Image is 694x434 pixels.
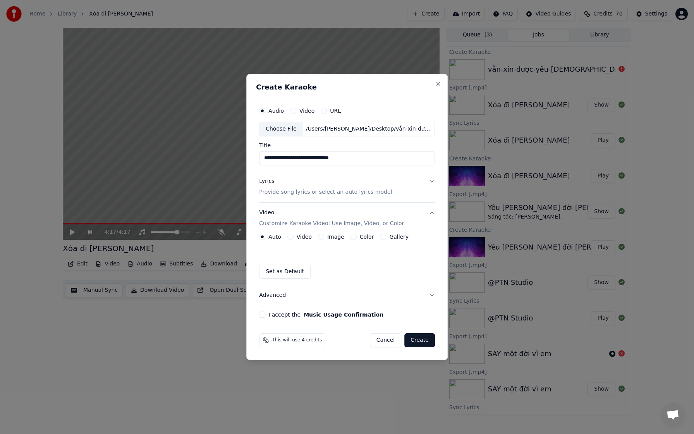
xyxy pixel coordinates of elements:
[272,337,322,343] span: This will use 4 credits
[259,188,392,196] p: Provide song lyrics or select an auto lyrics model
[259,265,311,279] button: Set as Default
[303,125,435,133] div: /Users/[PERSON_NAME]/Desktop/vẫn-xin-được-yêu-[DEMOGRAPHIC_DATA]-vocal.mp3
[304,312,383,317] button: I accept the
[259,143,435,148] label: Title
[259,234,435,285] div: VideoCustomize Karaoke Video: Use Image, Video, or Color
[259,122,303,136] div: Choose File
[259,285,435,305] button: Advanced
[268,108,284,114] label: Audio
[404,333,435,347] button: Create
[259,203,435,234] button: VideoCustomize Karaoke Video: Use Image, Video, or Color
[370,333,401,347] button: Cancel
[360,234,374,239] label: Color
[330,108,341,114] label: URL
[268,312,383,317] label: I accept the
[299,108,314,114] label: Video
[268,234,281,239] label: Auto
[259,177,274,185] div: Lyrics
[259,220,404,227] p: Customize Karaoke Video: Use Image, Video, or Color
[297,234,312,239] label: Video
[259,209,404,227] div: Video
[259,171,435,202] button: LyricsProvide song lyrics or select an auto lyrics model
[256,84,438,91] h2: Create Karaoke
[327,234,344,239] label: Image
[389,234,409,239] label: Gallery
